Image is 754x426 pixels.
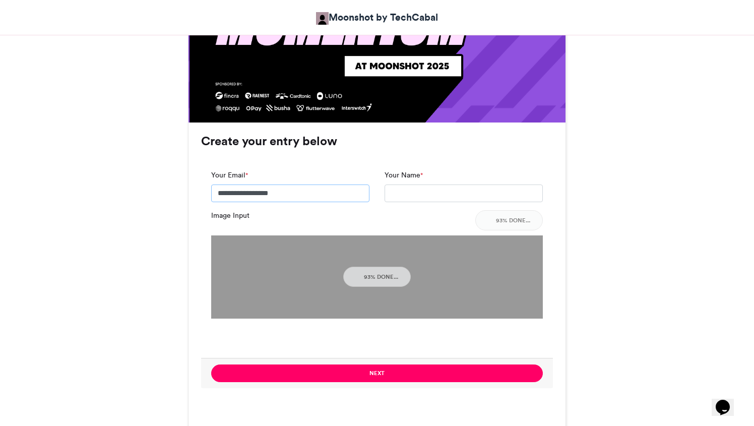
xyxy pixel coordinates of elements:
label: Your Name [385,170,423,180]
label: Image Input [211,210,249,221]
button: 93% done... [343,267,411,287]
label: Your Email [211,170,248,180]
button: Next [211,364,543,382]
h3: Create your entry below [201,135,553,147]
iframe: chat widget [712,386,744,416]
button: 93% done... [475,210,543,230]
img: Moonshot by TechCabal [316,12,329,25]
a: Moonshot by TechCabal [316,10,438,25]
